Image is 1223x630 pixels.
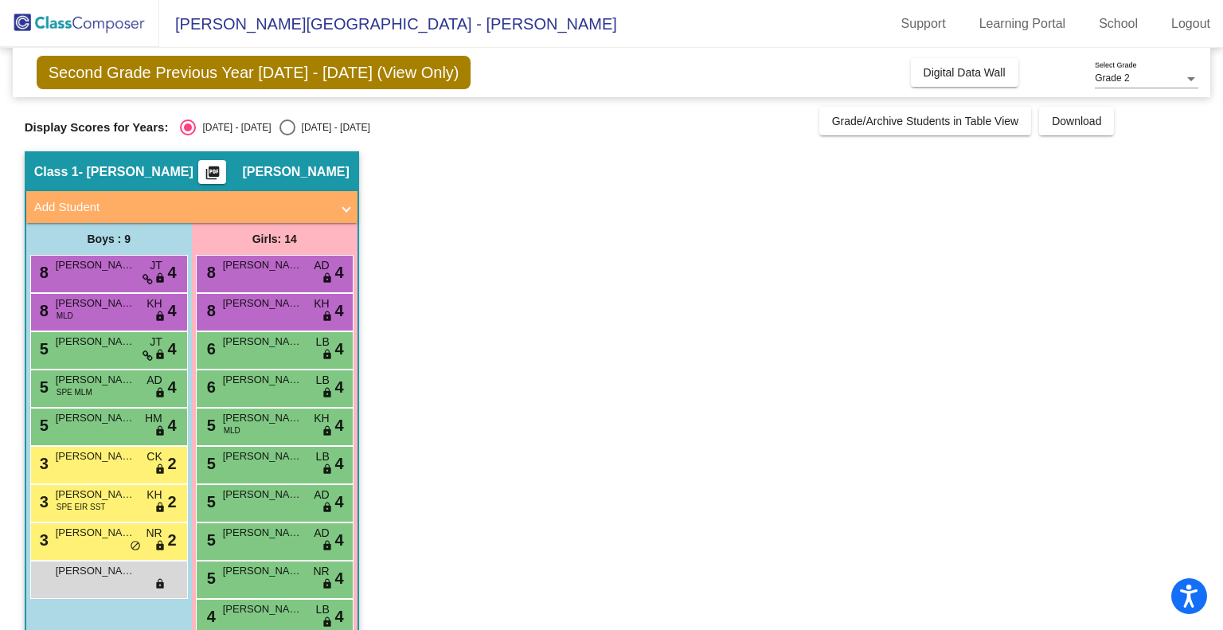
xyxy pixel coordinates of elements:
span: 4 [168,299,177,323]
span: 5 [36,417,49,434]
span: 3 [36,531,49,549]
span: JT [150,257,162,274]
span: [PERSON_NAME] [223,525,303,541]
span: CK [147,448,162,465]
a: Logout [1159,11,1223,37]
span: LB [316,372,330,389]
span: 4 [335,299,344,323]
span: 8 [203,264,216,281]
span: AD [314,257,329,274]
button: Grade/Archive Students in Table View [819,107,1032,135]
span: NR [146,525,162,542]
span: 5 [203,455,216,472]
span: 4 [335,375,344,399]
span: Digital Data Wall [924,66,1006,79]
span: 5 [203,569,216,587]
span: 4 [335,528,344,552]
span: AD [314,525,329,542]
span: 3 [36,455,49,472]
span: lock [322,311,333,323]
span: AD [314,487,329,503]
span: 5 [203,531,216,549]
span: [PERSON_NAME] [56,334,135,350]
span: 4 [335,337,344,361]
span: 4 [168,375,177,399]
span: Grade/Archive Students in Table View [832,115,1019,127]
span: 8 [36,302,49,319]
span: lock [322,464,333,476]
span: HM [145,410,162,427]
span: KH [147,295,162,312]
span: Second Grade Previous Year [DATE] - [DATE] (View Only) [37,56,471,89]
span: do_not_disturb_alt [130,540,141,553]
span: MLD [57,310,73,322]
span: [PERSON_NAME] [223,487,303,503]
button: Digital Data Wall [911,58,1018,87]
span: SPE MLM [57,386,92,398]
span: lock [322,272,333,285]
span: MLD [224,425,240,436]
span: 4 [168,260,177,284]
span: [PERSON_NAME] [242,164,349,180]
span: lock [154,425,166,438]
span: [PERSON_NAME] [56,525,135,541]
span: [PERSON_NAME] [223,295,303,311]
span: NR [313,563,329,580]
span: [PERSON_NAME] [56,257,135,273]
a: Support [889,11,959,37]
div: [DATE] - [DATE] [295,120,370,135]
span: 4 [335,490,344,514]
span: SPE EIR SST [57,501,106,513]
span: [PERSON_NAME] [223,601,303,617]
span: lock [322,349,333,362]
span: [PERSON_NAME] [56,487,135,503]
span: lock [154,464,166,476]
span: 8 [36,264,49,281]
span: lock [154,540,166,553]
span: [PERSON_NAME] [223,448,303,464]
span: Download [1052,115,1101,127]
span: 4 [203,608,216,625]
a: Learning Portal [967,11,1079,37]
span: [PERSON_NAME] [223,334,303,350]
span: 5 [36,378,49,396]
div: Boys : 9 [26,223,192,255]
span: lock [154,387,166,400]
span: 2 [168,490,177,514]
span: 5 [203,417,216,434]
span: 4 [335,413,344,437]
span: 4 [168,337,177,361]
span: JT [150,334,162,350]
span: 4 [168,413,177,437]
span: lock [322,387,333,400]
div: [DATE] - [DATE] [196,120,271,135]
span: Grade 2 [1095,72,1129,84]
span: [PERSON_NAME] [56,563,135,579]
span: 2 [168,528,177,552]
mat-radio-group: Select an option [180,119,369,135]
span: LB [316,448,330,465]
span: AD [147,372,162,389]
span: [PERSON_NAME] [56,295,135,311]
span: LB [316,334,330,350]
span: lock [154,578,166,591]
span: LB [316,601,330,618]
a: School [1086,11,1151,37]
span: lock [322,425,333,438]
span: - [PERSON_NAME] [79,164,193,180]
span: 4 [335,260,344,284]
span: 6 [203,378,216,396]
span: lock [322,540,333,553]
span: lock [322,578,333,591]
span: 2 [168,452,177,475]
span: [PERSON_NAME] [56,410,135,426]
span: [PERSON_NAME] [223,257,303,273]
span: 8 [203,302,216,319]
div: Girls: 14 [192,223,358,255]
span: 4 [335,452,344,475]
span: lock [322,616,333,629]
mat-icon: picture_as_pdf [203,165,222,187]
span: Class 1 [34,164,79,180]
span: [PERSON_NAME] [223,410,303,426]
span: 6 [203,340,216,358]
